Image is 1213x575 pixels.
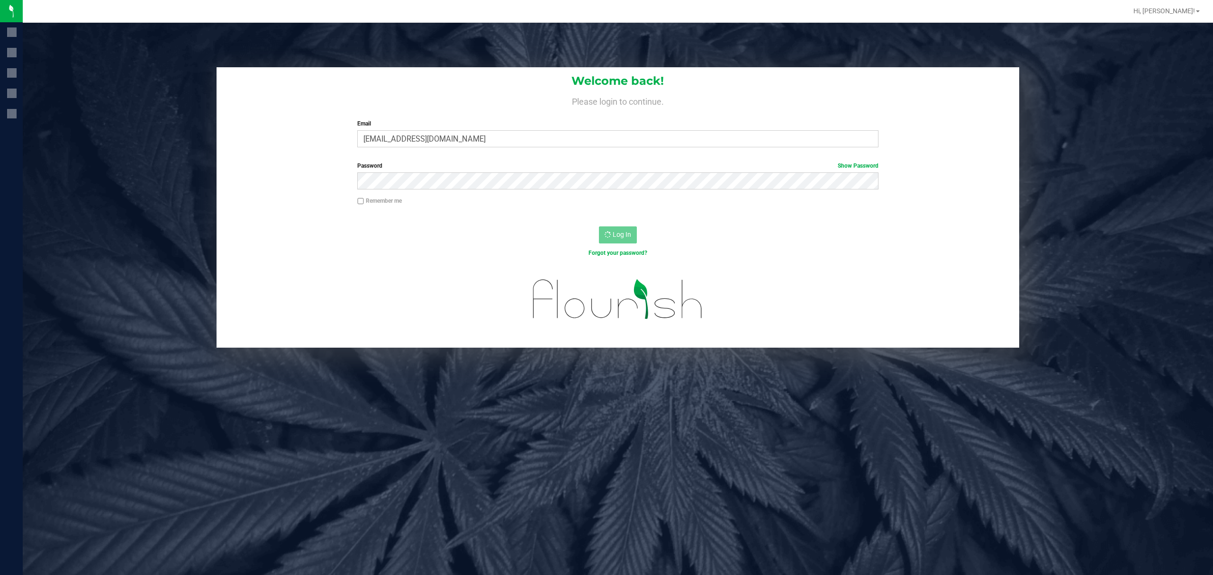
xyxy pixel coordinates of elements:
button: Log In [599,226,637,243]
label: Remember me [357,197,402,205]
h4: Please login to continue. [217,95,1020,106]
input: Remember me [357,198,364,205]
span: Hi, [PERSON_NAME]! [1133,7,1195,15]
span: Password [357,162,382,169]
label: Email [357,119,878,128]
span: Log In [613,231,631,238]
a: Forgot your password? [588,250,647,256]
img: flourish_logo.svg [517,267,718,332]
h1: Welcome back! [217,75,1020,87]
a: Show Password [838,162,878,169]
